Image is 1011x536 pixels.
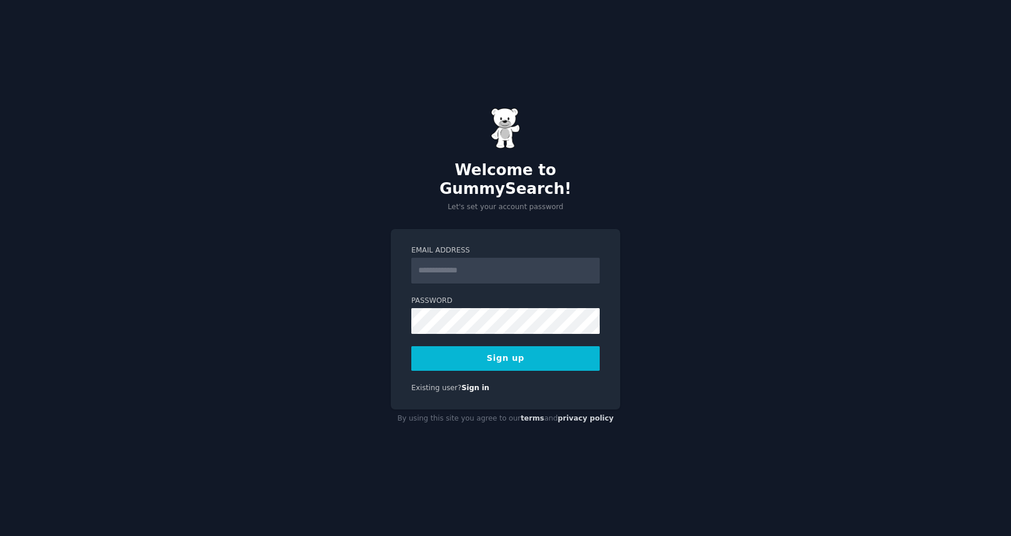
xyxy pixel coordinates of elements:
[491,108,520,149] img: Gummy Bear
[391,161,620,198] h2: Welcome to GummySearch!
[411,245,600,256] label: Email Address
[411,384,462,392] span: Existing user?
[391,409,620,428] div: By using this site you agree to our and
[462,384,490,392] a: Sign in
[391,202,620,213] p: Let's set your account password
[521,414,544,422] a: terms
[411,346,600,371] button: Sign up
[411,296,600,306] label: Password
[558,414,614,422] a: privacy policy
